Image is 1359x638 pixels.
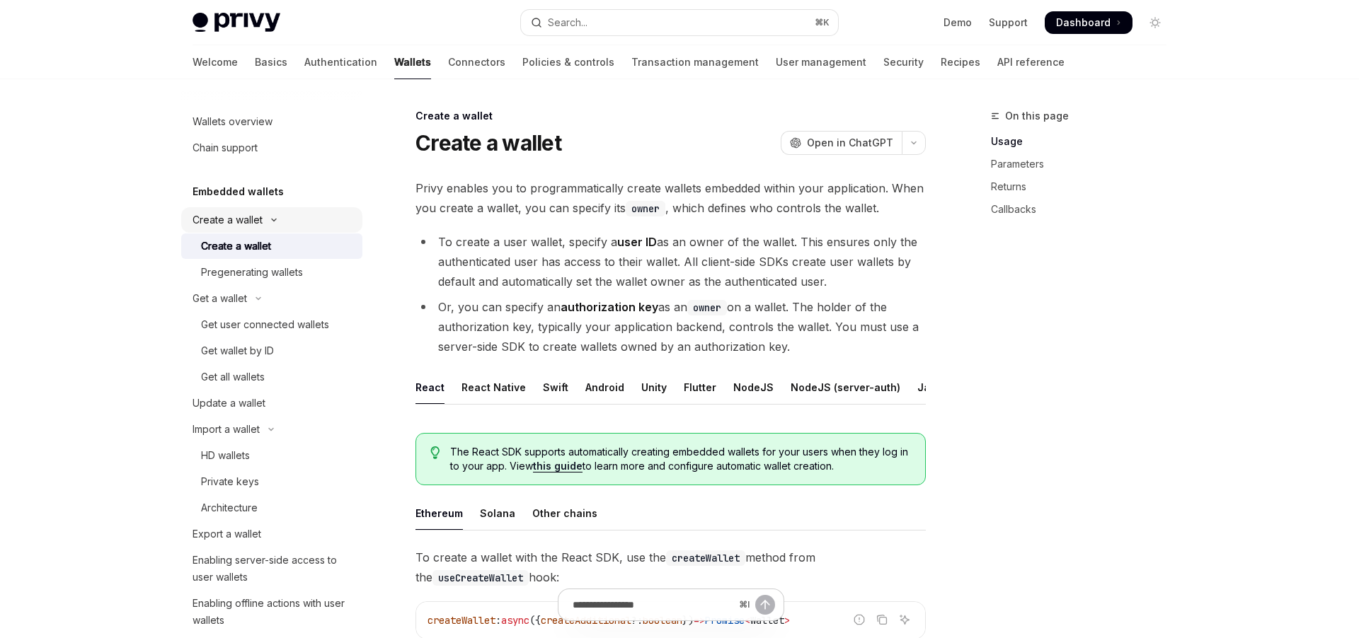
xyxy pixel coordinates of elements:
button: Toggle Get a wallet section [181,286,362,311]
div: Export a wallet [193,526,261,543]
div: Get a wallet [193,290,247,307]
a: Enabling offline actions with user wallets [181,591,362,633]
a: Security [883,45,924,79]
a: Dashboard [1045,11,1132,34]
strong: user ID [617,235,657,249]
a: Callbacks [991,198,1178,221]
a: HD wallets [181,443,362,468]
span: Open in ChatGPT [807,136,893,150]
a: Export a wallet [181,521,362,547]
div: Create a wallet [193,211,263,228]
a: Policies & controls [522,45,614,79]
div: Pregenerating wallets [201,264,303,281]
h5: Embedded wallets [193,183,284,200]
div: Create a wallet [201,238,271,255]
div: Get wallet by ID [201,342,274,359]
button: Toggle Import a wallet section [181,417,362,442]
div: Chain support [193,139,258,156]
a: User management [776,45,866,79]
a: Welcome [193,45,238,79]
a: Wallets overview [181,109,362,134]
a: Update a wallet [181,390,362,416]
a: Create a wallet [181,233,362,259]
a: Transaction management [631,45,759,79]
button: Send message [755,595,775,615]
button: Open in ChatGPT [781,131,902,155]
div: Ethereum [415,497,463,530]
a: API reference [997,45,1065,79]
div: Flutter [684,371,716,404]
div: HD wallets [201,447,250,464]
a: Parameters [991,153,1178,175]
a: Usage [991,130,1178,153]
div: Enabling server-side access to user wallets [193,552,354,586]
div: Unity [641,371,667,404]
div: Create a wallet [415,109,926,123]
a: this guide [533,460,583,472]
h1: Create a wallet [415,130,561,156]
div: Android [585,371,624,404]
div: Architecture [201,499,258,516]
div: Enabling offline actions with user wallets [193,595,354,629]
button: Toggle dark mode [1144,11,1166,34]
span: Dashboard [1056,16,1111,30]
div: Swift [543,371,568,404]
div: NodeJS [733,371,774,404]
a: Enabling server-side access to user wallets [181,547,362,590]
div: Other chains [532,497,597,530]
span: The React SDK supports automatically creating embedded wallets for your users when they log in to... [450,445,911,473]
span: ⌘ K [815,17,830,28]
button: Open search [521,10,838,35]
a: Connectors [448,45,505,79]
div: Solana [480,497,515,530]
span: Privy enables you to programmatically create wallets embedded within your application. When you c... [415,178,926,218]
a: Architecture [181,495,362,521]
a: Chain support [181,135,362,161]
a: Get wallet by ID [181,338,362,364]
img: light logo [193,13,280,33]
a: Pregenerating wallets [181,260,362,285]
a: Basics [255,45,287,79]
a: Support [989,16,1028,30]
svg: Tip [430,446,440,459]
a: Demo [944,16,972,30]
div: Update a wallet [193,395,265,412]
li: Or, you can specify an as an on a wallet. The holder of the authorization key, typically your app... [415,297,926,356]
button: Toggle Create a wallet section [181,207,362,233]
code: useCreateWallet [432,570,529,586]
div: Import a wallet [193,421,260,438]
div: Java [917,371,942,404]
strong: authorization key [561,300,658,314]
span: On this page [1005,108,1069,124]
div: Private keys [201,473,259,490]
div: Get user connected wallets [201,316,329,333]
input: Ask a question... [573,589,733,620]
code: owner [687,300,727,315]
div: Wallets overview [193,113,273,130]
code: owner [626,201,665,216]
li: To create a user wallet, specify a as an owner of the wallet. This ensures only the authenticated... [415,232,926,291]
code: createWallet [666,550,745,566]
div: Search... [548,14,587,31]
a: Get user connected wallets [181,312,362,337]
a: Returns [991,175,1178,198]
a: Authentication [304,45,377,79]
div: React [415,371,445,404]
div: NodeJS (server-auth) [791,371,900,404]
a: Get all wallets [181,364,362,390]
a: Private keys [181,469,362,494]
span: To create a wallet with the React SDK, use the method from the hook: [415,547,926,587]
div: Get all wallets [201,369,265,385]
a: Recipes [941,45,980,79]
a: Wallets [394,45,431,79]
div: React Native [461,371,526,404]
